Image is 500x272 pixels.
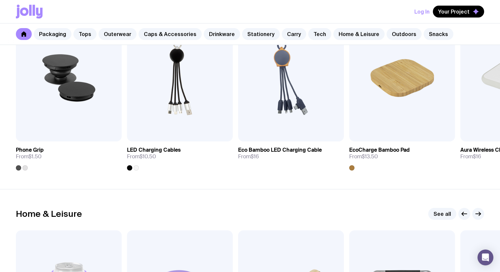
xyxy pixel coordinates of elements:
h3: EcoCharge Bamboo Pad [349,147,410,153]
span: $13.50 [362,153,378,160]
a: Eco Bamboo LED Charging CableFrom$16 [238,141,344,165]
a: See all [428,208,456,220]
a: Packaging [34,28,71,40]
a: Home & Leisure [333,28,385,40]
a: EcoCharge Bamboo PadFrom$13.50 [349,141,455,171]
span: $16 [251,153,259,160]
h2: Home & Leisure [16,209,82,219]
span: Your Project [438,8,470,15]
a: Carry [282,28,306,40]
button: Log In [414,6,430,18]
span: $16 [473,153,481,160]
a: Tops [73,28,97,40]
span: From [16,153,42,160]
a: Outerwear [99,28,137,40]
a: LED Charging CablesFrom$10.50 [127,141,233,171]
span: $10.50 [140,153,156,160]
span: From [460,153,481,160]
h3: Eco Bamboo LED Charging Cable [238,147,322,153]
h3: Phone Grip [16,147,44,153]
a: Phone GripFrom$1.50 [16,141,122,171]
a: Drinkware [204,28,240,40]
a: Caps & Accessories [139,28,202,40]
a: Stationery [242,28,280,40]
span: From [349,153,378,160]
span: From [127,153,156,160]
span: From [238,153,259,160]
a: Outdoors [387,28,422,40]
span: $1.50 [28,153,42,160]
button: Your Project [433,6,484,18]
a: Tech [308,28,331,40]
div: Open Intercom Messenger [478,250,493,265]
a: Snacks [424,28,453,40]
h3: LED Charging Cables [127,147,181,153]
